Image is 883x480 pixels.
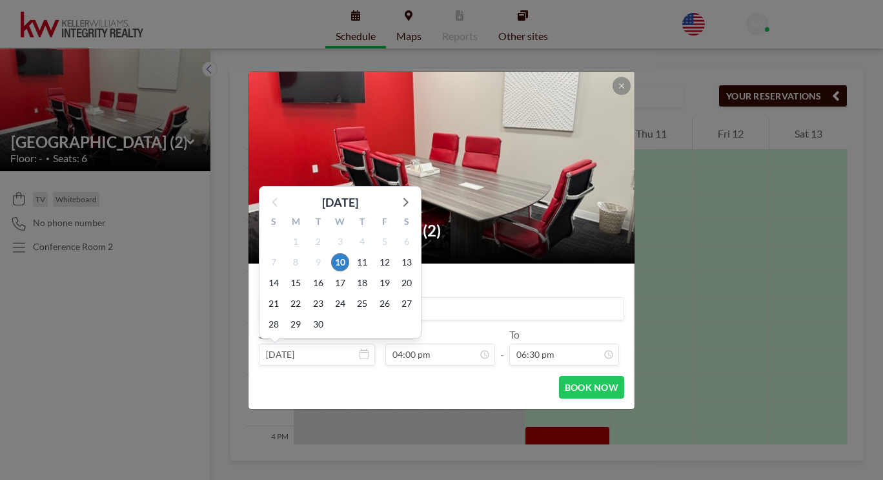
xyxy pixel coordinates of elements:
[331,274,349,292] span: Wednesday, September 17, 2025
[265,315,283,333] span: Sunday, September 28, 2025
[249,22,636,313] img: 537.jpg
[287,274,305,292] span: Monday, September 15, 2025
[353,253,371,271] span: Thursday, September 11, 2025
[353,295,371,313] span: Thursday, September 25, 2025
[309,315,327,333] span: Tuesday, September 30, 2025
[309,233,327,251] span: Tuesday, September 2, 2025
[559,376,624,399] button: BOOK NOW
[265,274,283,292] span: Sunday, September 14, 2025
[309,274,327,292] span: Tuesday, September 16, 2025
[259,298,624,320] input: Mayde's reservation
[264,221,620,240] h2: [GEOGRAPHIC_DATA] (2)
[376,295,394,313] span: Friday, September 26, 2025
[500,333,504,361] span: -
[265,253,283,271] span: Sunday, September 7, 2025
[376,274,394,292] span: Friday, September 19, 2025
[287,295,305,313] span: Monday, September 22, 2025
[398,295,416,313] span: Saturday, September 27, 2025
[287,315,305,333] span: Monday, September 29, 2025
[396,214,418,231] div: S
[287,233,305,251] span: Monday, September 1, 2025
[509,328,520,341] label: To
[309,295,327,313] span: Tuesday, September 23, 2025
[351,214,373,231] div: T
[331,295,349,313] span: Wednesday, September 24, 2025
[353,233,371,251] span: Thursday, September 4, 2025
[353,274,371,292] span: Thursday, September 18, 2025
[331,233,349,251] span: Wednesday, September 3, 2025
[287,253,305,271] span: Monday, September 8, 2025
[322,193,358,211] div: [DATE]
[398,274,416,292] span: Saturday, September 20, 2025
[285,214,307,231] div: M
[307,214,329,231] div: T
[265,295,283,313] span: Sunday, September 21, 2025
[376,233,394,251] span: Friday, September 5, 2025
[263,214,285,231] div: S
[331,253,349,271] span: Wednesday, September 10, 2025
[373,214,395,231] div: F
[329,214,351,231] div: W
[309,253,327,271] span: Tuesday, September 9, 2025
[398,233,416,251] span: Saturday, September 6, 2025
[376,253,394,271] span: Friday, September 12, 2025
[398,253,416,271] span: Saturday, September 13, 2025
